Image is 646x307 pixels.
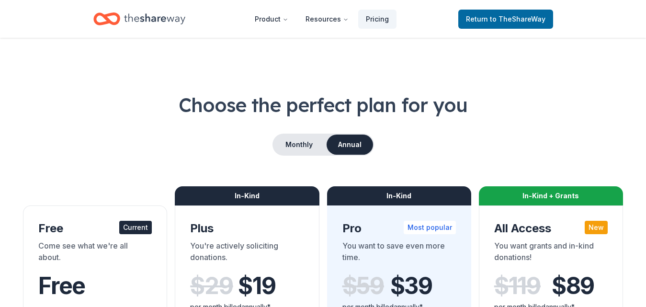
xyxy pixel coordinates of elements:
[494,221,608,236] div: All Access
[327,186,471,205] div: In-Kind
[247,8,397,30] nav: Main
[93,8,185,30] a: Home
[23,91,623,118] h1: Choose the perfect plan for you
[342,240,456,267] div: You want to save even more time.
[458,10,553,29] a: Returnto TheShareWay
[38,240,152,267] div: Come see what we're all about.
[119,221,152,234] div: Current
[175,186,319,205] div: In-Kind
[479,186,623,205] div: In-Kind + Grants
[38,272,85,300] span: Free
[358,10,397,29] a: Pricing
[273,135,325,155] button: Monthly
[494,240,608,267] div: You want grants and in-kind donations!
[327,135,373,155] button: Annual
[238,273,275,299] span: $ 19
[390,273,432,299] span: $ 39
[490,15,545,23] span: to TheShareWay
[38,221,152,236] div: Free
[190,240,304,267] div: You're actively soliciting donations.
[585,221,608,234] div: New
[190,221,304,236] div: Plus
[298,10,356,29] button: Resources
[552,273,594,299] span: $ 89
[404,221,456,234] div: Most popular
[247,10,296,29] button: Product
[466,13,545,25] span: Return
[342,221,456,236] div: Pro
